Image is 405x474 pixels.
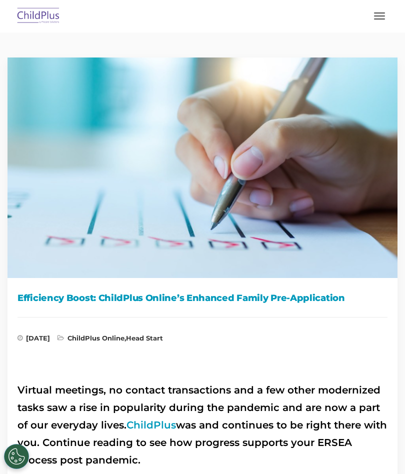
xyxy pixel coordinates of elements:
span: , [57,335,163,345]
span: [DATE] [17,335,50,345]
button: Cookies Settings [4,444,29,469]
a: ChildPlus [126,419,176,431]
img: ChildPlus by Procare Solutions [15,4,62,28]
h1: Efficiency Boost: ChildPlus Online’s Enhanced Family Pre-Application [17,290,387,305]
a: Head Start [126,334,163,342]
a: ChildPlus Online [67,334,124,342]
h2: Virtual meetings, no contact transactions and a few other modernized tasks saw a rise in populari... [17,381,387,469]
